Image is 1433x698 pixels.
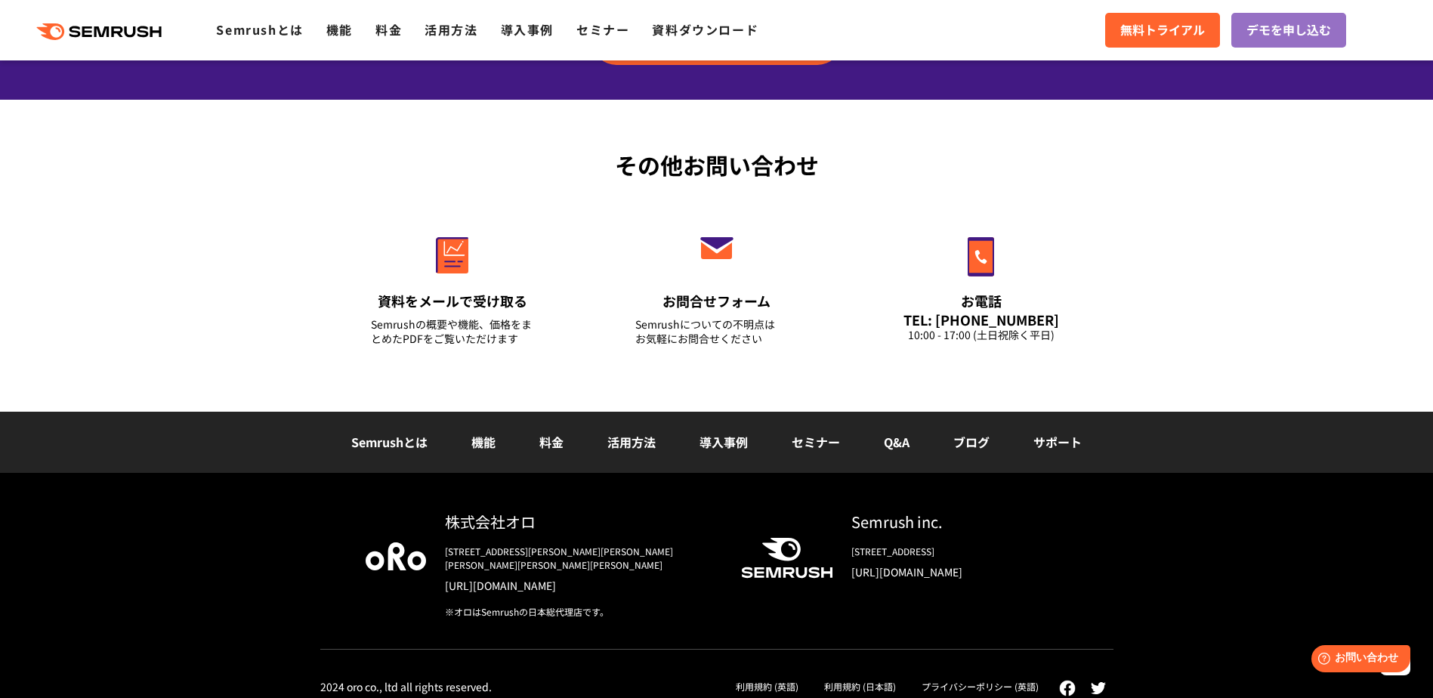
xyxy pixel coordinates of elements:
div: 資料をメールで受け取る [371,292,534,310]
span: デモを申し込む [1246,20,1331,40]
a: 利用規約 (日本語) [824,680,896,693]
a: ブログ [953,433,990,451]
a: 導入事例 [501,20,554,39]
a: デモを申し込む [1231,13,1346,48]
a: [URL][DOMAIN_NAME] [851,564,1068,579]
div: Semrushについての不明点は お気軽にお問合せください [635,317,798,346]
img: facebook [1059,680,1076,696]
a: Semrushとは [351,433,428,451]
div: その他お問い合わせ [320,148,1113,182]
div: 2024 oro co., ltd all rights reserved. [320,680,492,693]
img: oro company [366,542,426,570]
div: お電話 [900,292,1063,310]
a: 導入事例 [700,433,748,451]
a: セミナー [792,433,840,451]
div: Semrush inc. [851,511,1068,533]
a: 活用方法 [425,20,477,39]
iframe: Help widget launcher [1299,639,1416,681]
span: 無料トライアル [1120,20,1205,40]
a: セミナー [576,20,629,39]
div: Semrushの概要や機能、価格をまとめたPDFをご覧いただけます [371,317,534,346]
a: 資料ダウンロード [652,20,758,39]
div: TEL: [PHONE_NUMBER] [900,311,1063,328]
a: 機能 [326,20,353,39]
div: ※オロはSemrushの日本総代理店です。 [445,605,717,619]
a: お問合せフォーム Semrushについての不明点はお気軽にお問合せください [604,205,830,365]
a: 資料をメールで受け取る Semrushの概要や機能、価格をまとめたPDFをご覧いただけます [339,205,566,365]
a: プライバシーポリシー (英語) [922,680,1039,693]
a: 料金 [539,433,564,451]
div: 10:00 - 17:00 (土日祝除く平日) [900,328,1063,342]
a: 料金 [375,20,402,39]
a: 機能 [471,433,496,451]
a: Semrushとは [216,20,303,39]
a: 利用規約 (英語) [736,680,798,693]
a: サポート [1033,433,1082,451]
div: お問合せフォーム [635,292,798,310]
a: [URL][DOMAIN_NAME] [445,578,717,593]
a: 活用方法 [607,433,656,451]
div: [STREET_ADDRESS] [851,545,1068,558]
a: 無料トライアル [1105,13,1220,48]
div: [STREET_ADDRESS][PERSON_NAME][PERSON_NAME][PERSON_NAME][PERSON_NAME][PERSON_NAME] [445,545,717,572]
img: twitter [1091,682,1106,694]
div: 株式会社オロ [445,511,717,533]
a: Q&A [884,433,910,451]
